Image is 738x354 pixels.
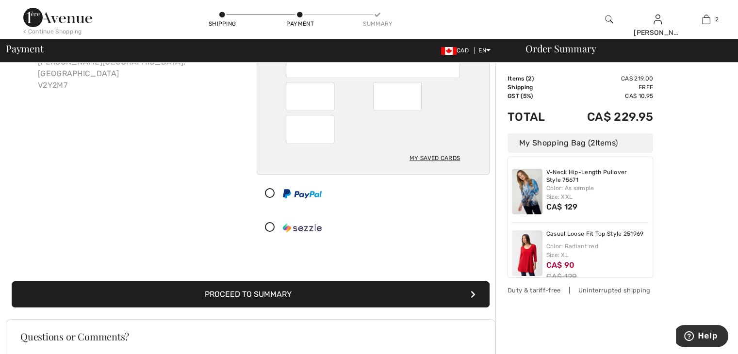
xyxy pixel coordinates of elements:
h3: Questions or Comments? [20,332,481,341]
img: Casual Loose Fit Top Style 251969 [512,230,542,276]
img: V-Neck Hip-Length Pullover Style 75671 [512,169,542,214]
span: CA$ 129 [546,202,578,211]
td: Shipping [508,83,560,92]
div: Color: Radiant red Size: XL [546,242,649,259]
iframe: Secure Credit Card Frame - Expiration Month [294,85,328,108]
div: Order Summary [514,44,732,53]
a: V-Neck Hip-Length Pullover Style 75671 [546,169,649,184]
span: 2 [715,15,719,24]
img: Sezzle [283,223,322,233]
img: PayPal [283,189,322,198]
span: CAD [441,47,473,54]
td: GST (5%) [508,92,560,100]
a: Casual Loose Fit Top Style 251969 [546,230,644,238]
img: My Info [654,14,662,25]
td: Items ( ) [508,74,560,83]
img: My Bag [702,14,710,25]
iframe: Secure Credit Card Frame - CVV [294,118,328,141]
td: Free [560,83,653,92]
td: Total [508,100,560,133]
span: 2 [590,138,595,147]
div: Color: As sample Size: XXL [546,184,649,201]
s: CA$ 129 [546,272,577,281]
div: < Continue Shopping [23,27,82,36]
button: Proceed to Summary [12,281,490,307]
td: CA$ 219.00 [560,74,653,83]
div: Duty & tariff-free | Uninterrupted shipping [508,286,653,295]
img: Canadian Dollar [441,47,457,55]
iframe: Secure Credit Card Frame - Credit Card Number [294,52,454,75]
div: Summary [363,19,392,28]
a: Sign In [654,15,662,24]
img: 1ère Avenue [23,8,92,27]
span: CA$ 90 [546,260,575,270]
div: My Saved Cards [410,150,460,166]
img: search the website [605,14,613,25]
span: 2 [528,75,531,82]
div: My Shopping Bag ( Items) [508,133,653,153]
div: Payment [285,19,314,28]
iframe: Secure Credit Card Frame - Expiration Year [381,85,415,108]
td: CA$ 10.95 [560,92,653,100]
a: 2 [682,14,730,25]
span: EN [478,47,491,54]
td: CA$ 229.95 [560,100,653,133]
iframe: Opens a widget where you can find more information [676,325,728,349]
span: Payment [6,44,43,53]
div: [PERSON_NAME] [634,28,681,38]
div: Shipping [208,19,237,28]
